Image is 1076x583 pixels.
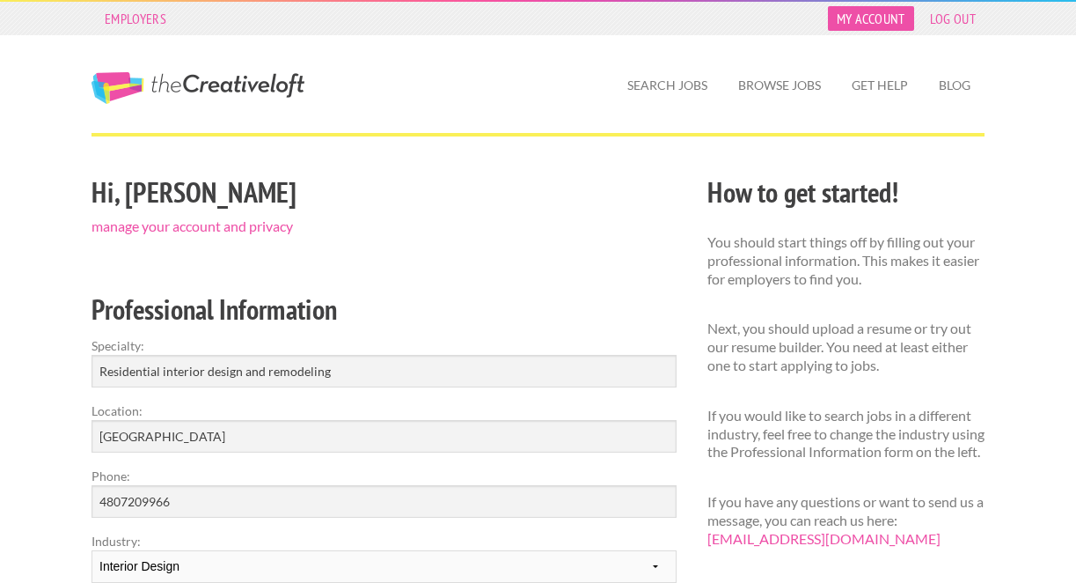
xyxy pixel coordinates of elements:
p: If you would like to search jobs in a different industry, feel free to change the industry using ... [707,407,985,461]
a: Get Help [838,65,922,106]
input: e.g. New York, NY [91,420,677,453]
label: Phone: [91,467,677,485]
p: You should start things off by filling out your professional information. This makes it easier fo... [707,233,985,288]
label: Industry: [91,532,677,550]
a: Log Out [921,6,985,31]
a: manage your account and privacy [91,218,293,234]
a: Blog [925,65,985,106]
label: Location: [91,402,677,420]
a: [EMAIL_ADDRESS][DOMAIN_NAME] [707,530,941,547]
h2: Hi, [PERSON_NAME] [91,173,677,212]
a: Employers [96,6,175,31]
label: Specialty: [91,336,677,355]
input: Optional [91,485,677,518]
a: Search Jobs [613,65,721,106]
h2: How to get started! [707,173,985,212]
a: My Account [828,6,914,31]
a: Browse Jobs [724,65,835,106]
a: The Creative Loft [91,72,304,104]
p: If you have any questions or want to send us a message, you can reach us here: [707,493,985,548]
p: Next, you should upload a resume or try out our resume builder. You need at least either one to s... [707,320,985,374]
h2: Professional Information [91,290,677,329]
